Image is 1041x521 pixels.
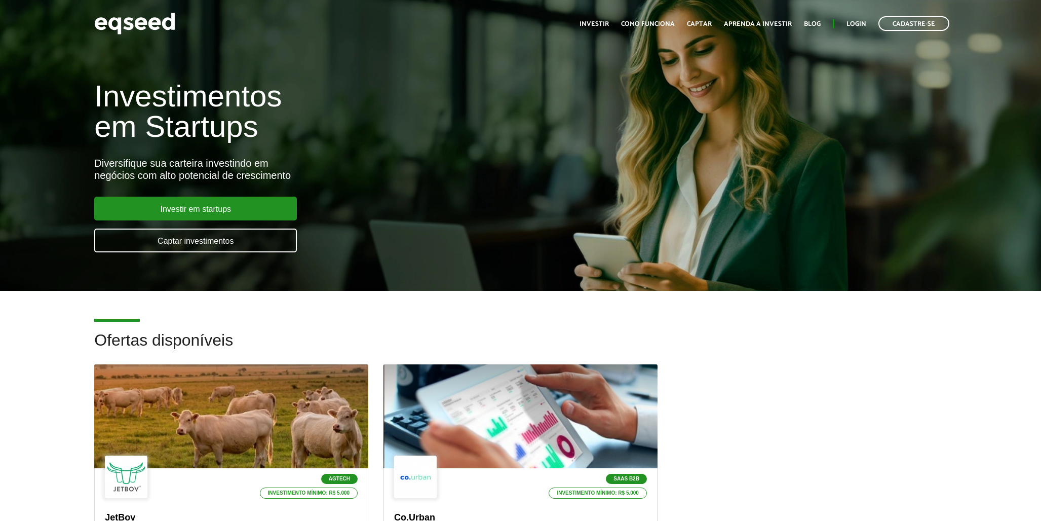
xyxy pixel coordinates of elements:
a: Cadastre-se [878,16,949,31]
h2: Ofertas disponíveis [94,331,947,364]
p: SaaS B2B [606,474,647,484]
img: EqSeed [94,10,175,37]
div: Diversifique sua carteira investindo em negócios com alto potencial de crescimento [94,157,600,181]
a: Aprenda a investir [724,21,792,27]
h1: Investimentos em Startups [94,81,600,142]
a: Blog [804,21,821,27]
p: Investimento mínimo: R$ 5.000 [260,488,358,499]
p: Agtech [321,474,358,484]
a: Captar investimentos [94,229,297,252]
p: Investimento mínimo: R$ 5.000 [549,488,647,499]
a: Investir [580,21,609,27]
a: Como funciona [621,21,675,27]
a: Investir em startups [94,197,297,220]
a: Login [846,21,866,27]
a: Captar [687,21,712,27]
